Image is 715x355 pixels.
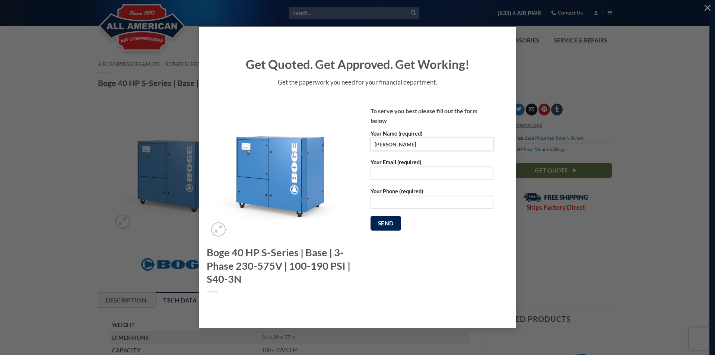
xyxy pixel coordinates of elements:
[207,246,352,285] h1: Boge 40 HP S-Series | Base | 3-Phase 230-575V | 100-190 PSI | S40-3N
[371,196,493,209] input: Your Phone (required)
[371,167,493,180] input: Your Email (required)
[371,129,493,156] label: Your Name (required)
[371,129,493,237] form: Contact form
[371,107,477,124] strong: To serve you best please fill out the form below
[371,158,493,185] label: Your Email (required)
[371,187,493,214] label: Your Phone (required)
[278,78,437,86] span: Get the paperwork you need for your financial department.
[207,95,352,240] img: Boge 40 HP S-Series | Base | 3-Phase 230-575V | 100-190 PSI | S40-3N
[371,138,493,151] input: Your Name (required)
[211,222,226,237] a: Zoom
[371,216,401,231] input: Send
[246,57,470,72] span: Get Quoted. Get Approved. Get Working!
